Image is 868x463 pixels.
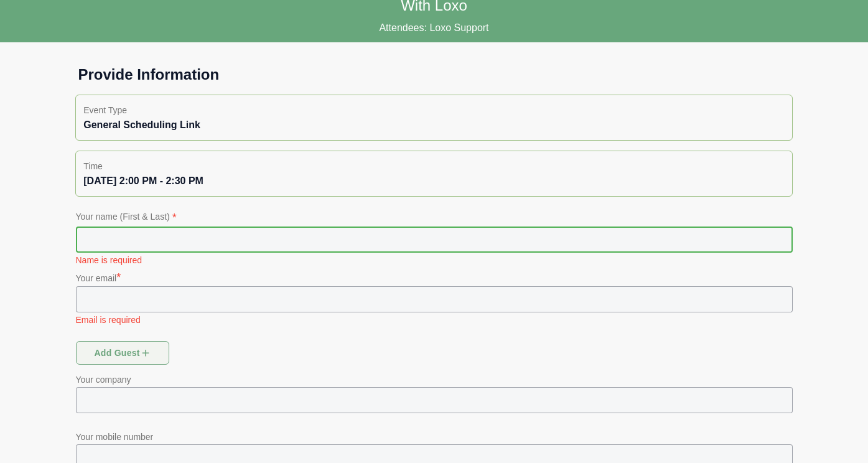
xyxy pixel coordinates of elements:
[76,429,793,444] p: Your mobile number
[76,269,793,286] p: Your email
[68,65,800,85] h1: Provide Information
[76,254,793,266] p: Name is required
[83,174,784,189] div: [DATE] 2:00 PM - 2:30 PM
[93,341,151,365] span: Add guest
[379,21,488,35] p: Attendees: Loxo Support
[83,103,784,118] p: Event Type
[76,341,169,365] button: Add guest
[76,209,793,227] p: Your name (First & Last)
[83,159,784,174] p: Time
[76,314,793,326] p: Email is required
[76,372,793,387] p: Your company
[83,118,784,133] div: General Scheduling Link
